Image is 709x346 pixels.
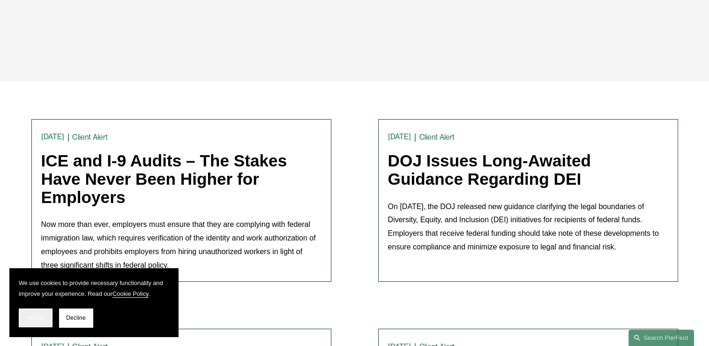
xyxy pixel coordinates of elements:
a: DOJ Issues Long-Awaited Guidance Regarding DEI [388,151,591,188]
span: Decline [66,315,86,321]
section: Cookie banner [9,268,178,337]
button: Accept [19,308,52,327]
p: We use cookies to provide necessary functionality and improve your experience. Read our . [19,278,169,299]
button: Decline [59,308,93,327]
p: Now more than ever, employers must ensure that they are complying with federal immigration law, w... [41,218,321,272]
a: Cookie Policy [112,290,149,297]
a: ICE and I-9 Audits – The Stakes Have Never Been Higher for Employers [41,151,287,206]
a: Search this site [628,330,694,346]
span: Accept [27,315,45,321]
a: Client Alert [419,133,455,142]
time: [DATE] [41,133,65,141]
a: Client Alert [72,133,108,142]
time: [DATE] [388,133,411,141]
p: On [DATE], the DOJ released new guidance clarifying the legal boundaries of Diversity, Equity, an... [388,200,668,254]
